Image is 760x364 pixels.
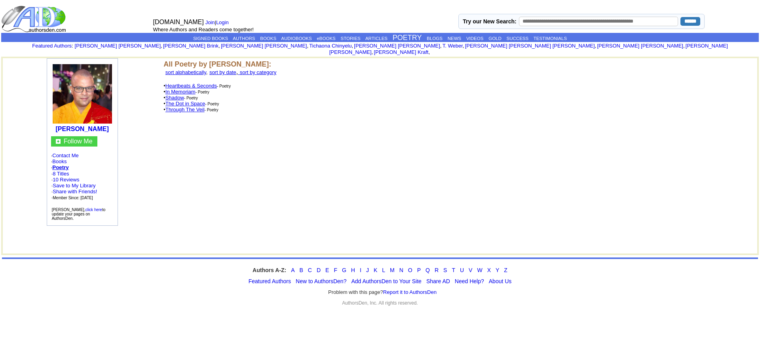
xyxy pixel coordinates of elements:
[205,19,215,25] a: Join
[496,267,499,273] a: Y
[353,44,354,48] font: i
[299,267,303,273] a: B
[443,267,447,273] a: S
[488,36,502,41] a: GOLD
[408,267,412,273] a: O
[534,36,567,41] a: TESTIMONIALS
[317,36,335,41] a: eBOOKS
[308,267,312,273] a: C
[308,44,309,48] font: i
[504,267,507,273] a: Z
[221,43,307,49] a: [PERSON_NAME] [PERSON_NAME]
[75,43,728,55] font: , , , , , , , , , ,
[317,267,321,273] a: D
[382,267,385,273] a: L
[427,36,443,41] a: BLOGS
[296,278,346,284] a: New to AuthorsDen?
[249,278,291,284] a: Featured Authors
[165,69,206,75] a: sort alphabetically
[464,44,465,48] font: i
[75,43,161,49] a: [PERSON_NAME] [PERSON_NAME]
[1,5,68,33] img: logo_ad.gif
[351,278,421,284] a: Add AuthorsDen to Your Site
[216,19,229,25] a: Login
[309,43,351,49] a: Tichaona Chinyelu
[393,34,422,42] a: POETRY
[220,44,221,48] font: i
[448,36,462,41] a: NEWS
[507,36,529,41] a: SUCCESS
[163,89,195,95] font: •
[2,300,758,306] div: AuthorsDen, Inc. All rights reserved.
[193,36,228,41] a: SIGNED BOOKS
[163,95,184,101] font: •
[341,36,361,41] a: STORIES
[165,83,217,89] a: Heartbeats & Seconds
[383,289,437,295] a: Report it to AuthorsDen
[53,177,79,183] a: 10 Reviews
[205,19,232,25] font: |
[209,69,236,75] a: sort by date
[165,107,205,112] a: Through The Veil
[165,69,208,75] font: ,
[455,278,484,284] a: Need Help?
[351,267,355,273] a: H
[56,139,61,144] img: gc.jpg
[374,49,428,55] a: [PERSON_NAME] Kraft
[53,171,69,177] a: 8 Titles
[153,19,204,25] font: [DOMAIN_NAME]
[360,267,361,273] a: I
[354,43,440,49] a: [PERSON_NAME] [PERSON_NAME]
[56,126,109,132] a: [PERSON_NAME]
[53,183,95,189] a: Save to My Library
[196,90,209,94] font: - Poetry
[281,36,312,41] a: AUDIOBOOKS
[52,158,66,164] a: Books
[466,36,483,41] a: VIDEOS
[325,267,329,273] a: E
[205,102,219,106] font: - Poetry
[597,43,683,49] a: [PERSON_NAME] [PERSON_NAME]
[52,208,106,221] font: [PERSON_NAME], to update your pages on AuthorsDen.
[465,43,595,49] a: [PERSON_NAME] [PERSON_NAME] [PERSON_NAME]
[441,44,442,48] font: i
[460,267,464,273] a: U
[209,69,236,75] font: sort by date
[32,43,72,49] a: Featured Authors
[430,50,431,55] font: i
[417,267,421,273] a: P
[163,60,271,68] font: All Poetry by [PERSON_NAME]:
[153,27,254,32] font: Where Authors and Readers come together!
[435,267,439,273] a: R
[205,108,218,112] font: - Poetry
[51,152,114,201] font: · · ·
[51,171,97,200] font: · ·
[260,36,276,41] a: BOOKS
[328,289,437,295] font: Problem with this page?
[165,101,205,107] a: The Dot in Space
[291,267,294,273] a: A
[32,43,73,49] font: :
[240,69,277,75] font: sort by category
[469,267,472,273] a: V
[85,208,102,212] a: click here
[366,267,369,273] a: J
[53,196,93,200] font: Member Since: [DATE]
[342,267,346,273] a: G
[426,278,450,284] a: Share AD
[399,267,403,273] a: N
[163,43,218,49] a: [PERSON_NAME] Brink
[165,89,196,95] a: In Memoriam
[163,107,204,112] font: •
[365,36,388,41] a: ARTICLES
[163,83,217,89] font: •
[52,152,78,158] a: Contact Me
[51,183,97,200] font: · · ·
[477,267,482,273] a: W
[165,95,184,101] a: Shadow
[64,138,93,145] a: Follow Me
[334,267,337,273] a: F
[184,96,198,100] font: - Poetry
